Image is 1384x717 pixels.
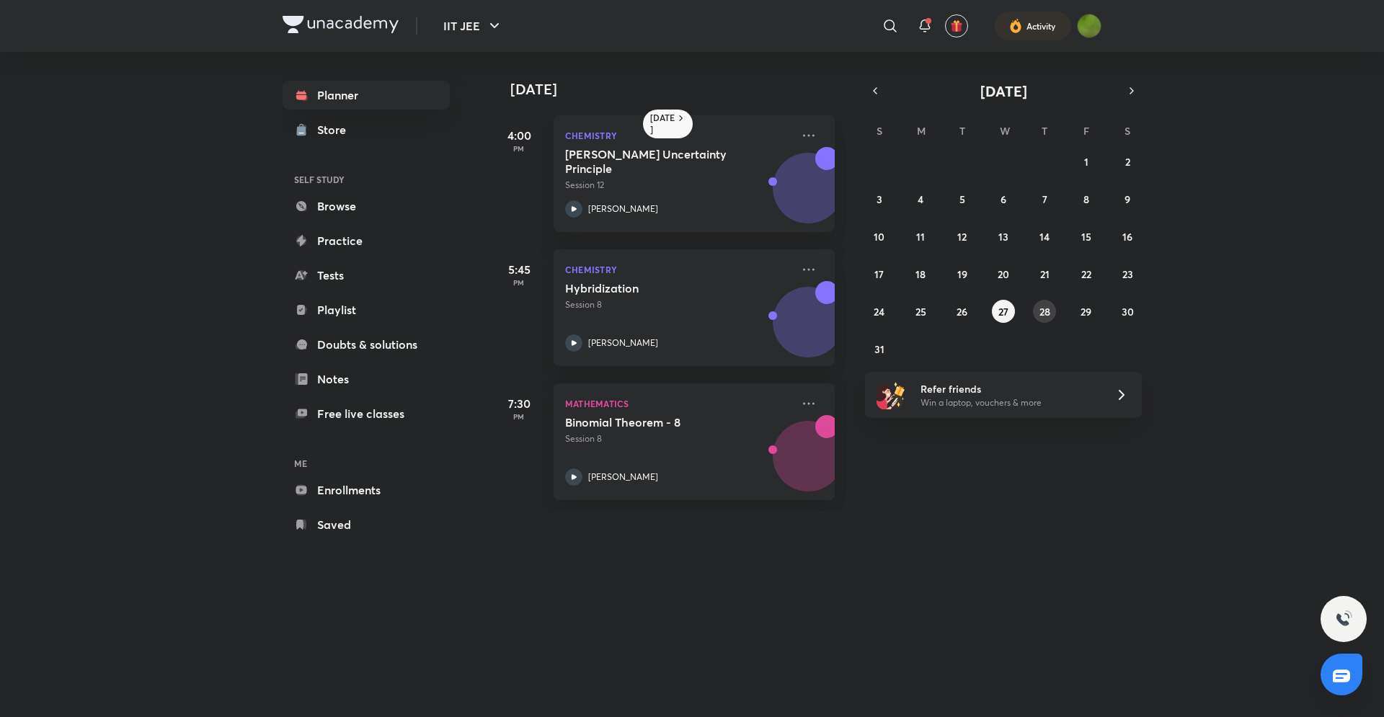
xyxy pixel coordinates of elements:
h5: Hybridization [565,281,745,295]
button: August 31, 2025 [868,337,891,360]
p: [PERSON_NAME] [588,337,658,349]
p: PM [490,144,548,153]
button: August 6, 2025 [992,187,1015,210]
a: Store [283,115,450,144]
p: [PERSON_NAME] [588,202,658,215]
p: PM [490,278,548,287]
button: August 13, 2025 [992,225,1015,248]
abbr: August 24, 2025 [874,305,884,319]
button: August 2, 2025 [1116,150,1139,173]
a: Company Logo [283,16,399,37]
abbr: August 28, 2025 [1039,305,1050,319]
abbr: August 19, 2025 [957,267,967,281]
a: Planner [283,81,450,110]
button: August 27, 2025 [992,300,1015,323]
abbr: Monday [917,124,926,138]
button: August 3, 2025 [868,187,891,210]
h6: SELF STUDY [283,167,450,192]
a: Playlist [283,295,450,324]
a: Notes [283,365,450,393]
abbr: Friday [1083,124,1089,138]
button: August 14, 2025 [1033,225,1056,248]
abbr: August 4, 2025 [918,192,923,206]
abbr: August 16, 2025 [1122,230,1132,244]
img: Company Logo [283,16,399,33]
abbr: August 9, 2025 [1124,192,1130,206]
p: Chemistry [565,127,791,144]
a: Practice [283,226,450,255]
button: August 17, 2025 [868,262,891,285]
h6: [DATE] [650,112,675,135]
p: Session 12 [565,179,791,192]
button: August 24, 2025 [868,300,891,323]
abbr: Wednesday [1000,124,1010,138]
button: August 8, 2025 [1075,187,1098,210]
a: Browse [283,192,450,221]
button: August 20, 2025 [992,262,1015,285]
abbr: Tuesday [959,124,965,138]
abbr: Thursday [1042,124,1047,138]
button: August 1, 2025 [1075,150,1098,173]
button: August 25, 2025 [909,300,932,323]
p: [PERSON_NAME] [588,471,658,484]
abbr: August 26, 2025 [957,305,967,319]
button: August 30, 2025 [1116,300,1139,323]
button: August 26, 2025 [951,300,974,323]
abbr: August 23, 2025 [1122,267,1133,281]
button: IIT JEE [435,12,512,40]
button: August 12, 2025 [951,225,974,248]
img: ttu [1335,610,1352,628]
img: unacademy [755,147,835,246]
h5: Binomial Theorem - 8 [565,415,745,429]
button: August 11, 2025 [909,225,932,248]
abbr: August 17, 2025 [874,267,884,281]
abbr: August 22, 2025 [1081,267,1091,281]
button: August 22, 2025 [1075,262,1098,285]
button: August 10, 2025 [868,225,891,248]
abbr: August 21, 2025 [1040,267,1050,281]
abbr: August 3, 2025 [877,192,882,206]
abbr: August 14, 2025 [1039,230,1050,244]
abbr: August 31, 2025 [874,342,884,356]
button: August 28, 2025 [1033,300,1056,323]
p: Session 8 [565,298,791,311]
abbr: August 20, 2025 [998,267,1009,281]
abbr: August 2, 2025 [1125,155,1130,169]
a: Doubts & solutions [283,330,450,359]
button: August 5, 2025 [951,187,974,210]
abbr: Sunday [877,124,882,138]
button: August 4, 2025 [909,187,932,210]
abbr: August 1, 2025 [1084,155,1088,169]
p: Chemistry [565,261,791,278]
abbr: August 5, 2025 [959,192,965,206]
button: August 19, 2025 [951,262,974,285]
button: avatar [945,14,968,37]
abbr: August 30, 2025 [1122,305,1134,319]
button: August 7, 2025 [1033,187,1056,210]
h6: Refer friends [921,381,1098,396]
img: unacademy [755,281,835,380]
a: Free live classes [283,399,450,428]
h5: 7:30 [490,395,548,412]
h5: 5:45 [490,261,548,278]
img: avatar [950,19,963,32]
a: Tests [283,261,450,290]
button: August 16, 2025 [1116,225,1139,248]
h5: Heisenberg's Uncertainty Principle [565,147,745,176]
abbr: August 27, 2025 [998,305,1008,319]
abbr: August 25, 2025 [915,305,926,319]
p: Session 8 [565,432,791,445]
h5: 4:00 [490,127,548,144]
abbr: August 7, 2025 [1042,192,1047,206]
abbr: August 15, 2025 [1081,230,1091,244]
abbr: August 12, 2025 [957,230,967,244]
span: [DATE] [980,81,1027,101]
button: [DATE] [885,81,1122,101]
abbr: August 6, 2025 [1001,192,1006,206]
abbr: August 8, 2025 [1083,192,1089,206]
abbr: August 11, 2025 [916,230,925,244]
button: August 9, 2025 [1116,187,1139,210]
div: Store [317,121,355,138]
button: August 21, 2025 [1033,262,1056,285]
abbr: August 29, 2025 [1081,305,1091,319]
